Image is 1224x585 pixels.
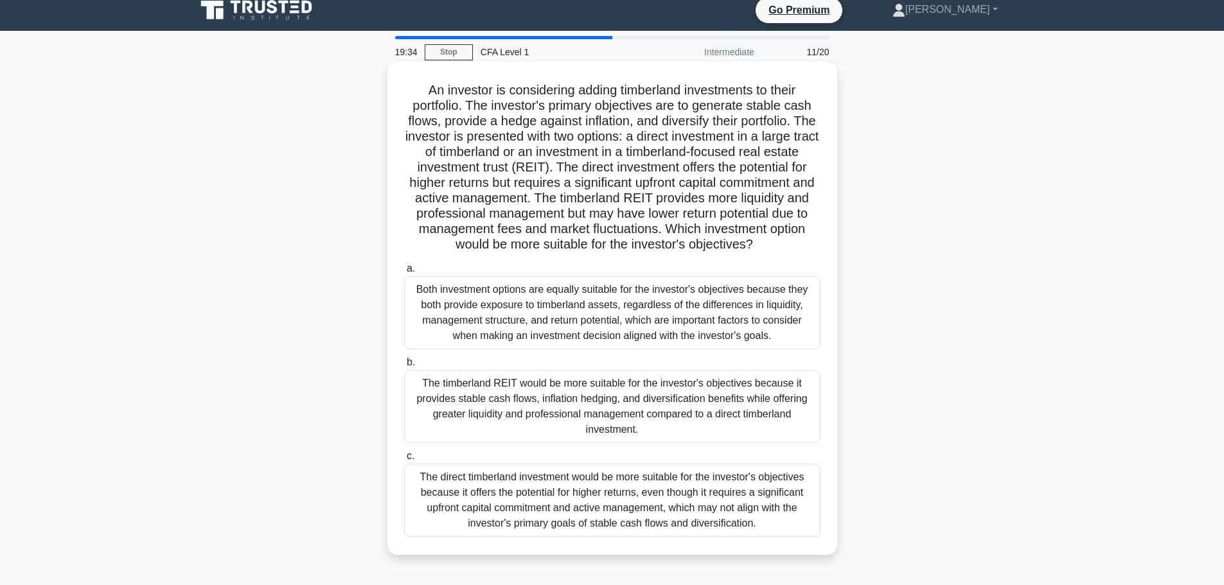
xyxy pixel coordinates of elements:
[425,44,473,60] a: Stop
[387,39,425,65] div: 19:34
[403,82,822,253] h5: An investor is considering adding timberland investments to their portfolio. The investor's prima...
[761,2,837,18] a: Go Premium
[404,464,820,537] div: The direct timberland investment would be more suitable for the investor's objectives because it ...
[404,276,820,349] div: Both investment options are equally suitable for the investor's objectives because they both prov...
[404,370,820,443] div: The timberland REIT would be more suitable for the investor's objectives because it provides stab...
[407,356,415,367] span: b.
[650,39,762,65] div: Intermediate
[407,450,414,461] span: c.
[762,39,837,65] div: 11/20
[473,39,650,65] div: CFA Level 1
[407,263,415,274] span: a.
